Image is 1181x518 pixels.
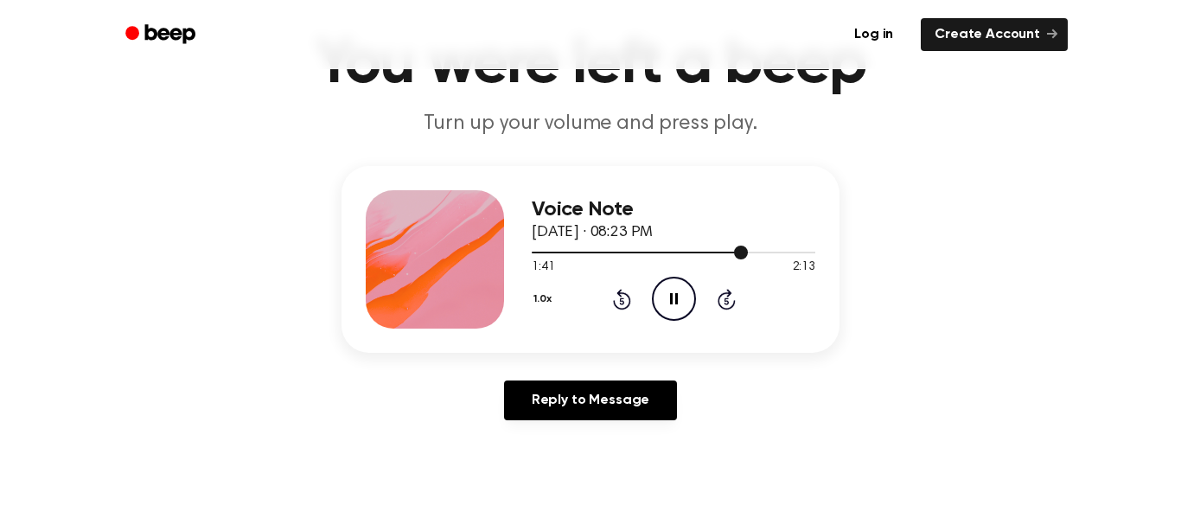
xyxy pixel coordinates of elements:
[504,381,677,420] a: Reply to Message
[793,259,815,277] span: 2:13
[921,18,1068,51] a: Create Account
[532,225,653,240] span: [DATE] · 08:23 PM
[532,285,558,314] button: 1.0x
[837,15,910,54] a: Log in
[259,110,922,138] p: Turn up your volume and press play.
[532,259,554,277] span: 1:41
[532,198,815,221] h3: Voice Note
[113,18,211,52] a: Beep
